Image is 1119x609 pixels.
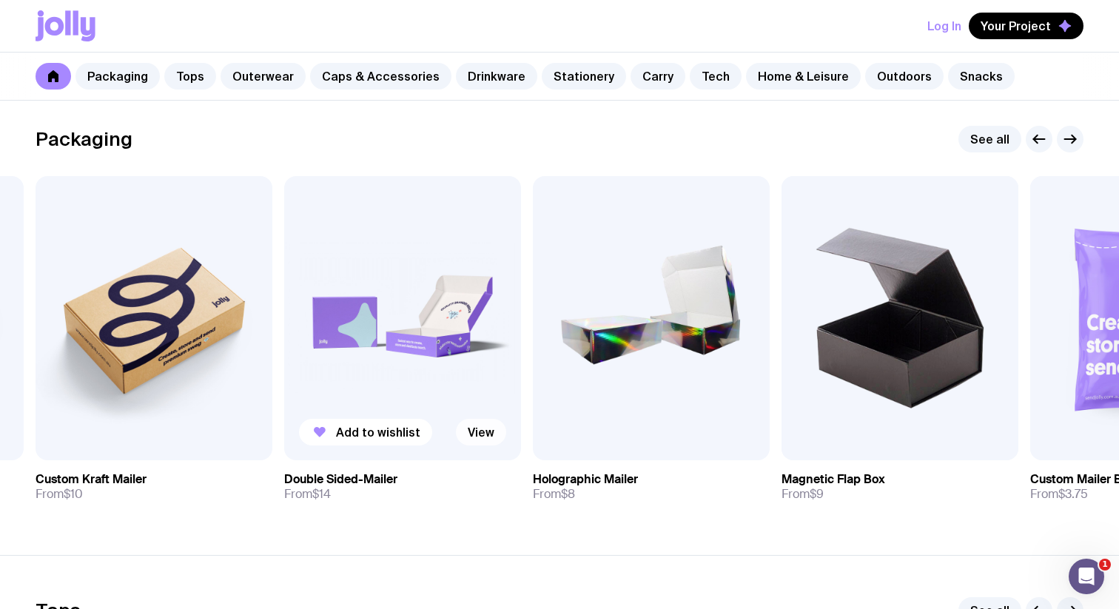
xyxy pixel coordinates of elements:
[299,419,432,445] button: Add to wishlist
[456,419,506,445] a: View
[533,472,638,487] h3: Holographic Mailer
[533,487,575,502] span: From
[36,460,272,514] a: Custom Kraft MailerFrom$10
[36,128,132,150] h2: Packaging
[1069,559,1104,594] iframe: Intercom live chat
[782,460,1018,514] a: Magnetic Flap BoxFrom$9
[164,63,216,90] a: Tops
[948,63,1015,90] a: Snacks
[782,487,824,502] span: From
[336,425,420,440] span: Add to wishlist
[542,63,626,90] a: Stationery
[746,63,861,90] a: Home & Leisure
[631,63,685,90] a: Carry
[981,18,1051,33] span: Your Project
[64,486,83,502] span: $10
[36,472,147,487] h3: Custom Kraft Mailer
[221,63,306,90] a: Outerwear
[927,13,961,39] button: Log In
[690,63,742,90] a: Tech
[284,460,521,514] a: Double Sided-MailerFrom$14
[1030,487,1088,502] span: From
[865,63,944,90] a: Outdoors
[533,460,770,514] a: Holographic MailerFrom$8
[36,487,83,502] span: From
[284,472,397,487] h3: Double Sided-Mailer
[782,472,885,487] h3: Magnetic Flap Box
[1058,486,1088,502] span: $3.75
[810,486,824,502] span: $9
[75,63,160,90] a: Packaging
[312,486,331,502] span: $14
[1099,559,1111,571] span: 1
[284,487,331,502] span: From
[456,63,537,90] a: Drinkware
[969,13,1083,39] button: Your Project
[561,486,575,502] span: $8
[958,126,1021,152] a: See all
[310,63,451,90] a: Caps & Accessories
